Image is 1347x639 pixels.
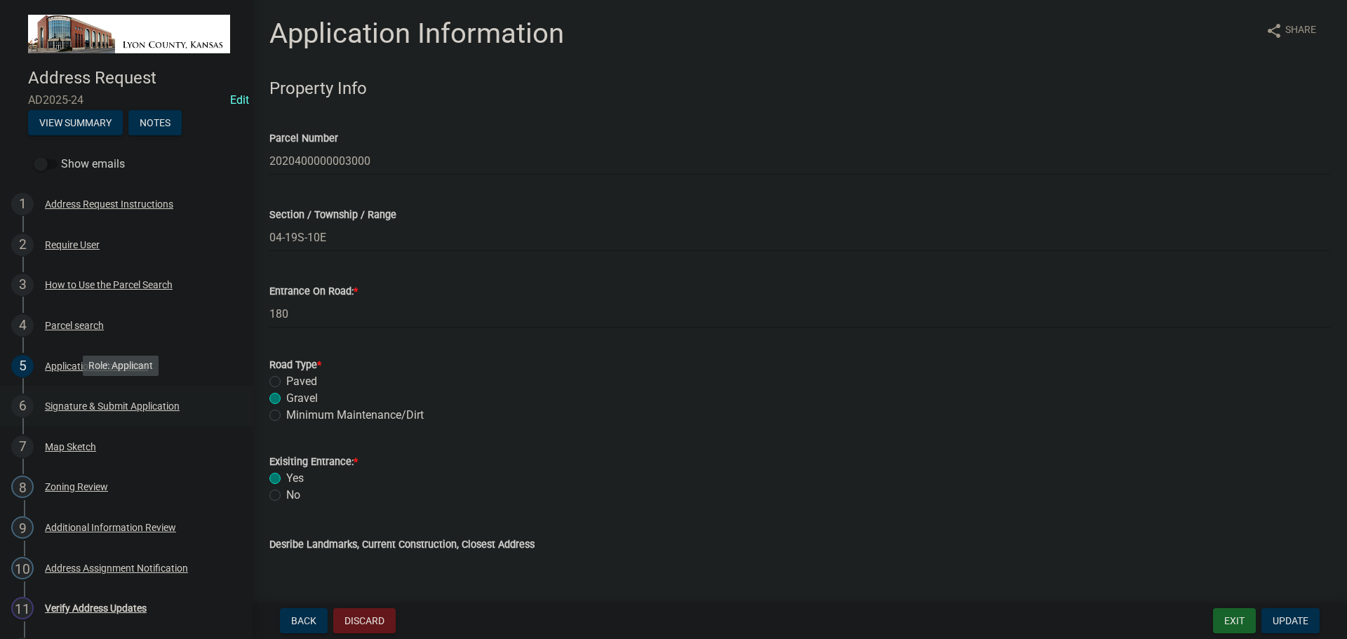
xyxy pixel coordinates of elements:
label: No [286,487,300,504]
div: 4 [11,314,34,337]
div: 3 [11,274,34,296]
div: Signature & Submit Application [45,401,180,411]
div: How to Use the Parcel Search [45,280,173,290]
label: Entrance On Road: [269,287,358,297]
div: 1 [11,193,34,215]
div: Application Information [45,361,148,371]
span: Update [1273,615,1308,626]
button: Notes [128,110,182,135]
wm-modal-confirm: Edit Application Number [230,93,249,107]
button: Update [1261,608,1320,633]
span: AD2025-24 [28,93,224,107]
div: 11 [11,597,34,619]
h4: Property Info [269,79,1330,99]
button: Discard [333,608,396,633]
div: 9 [11,516,34,539]
wm-modal-confirm: Notes [128,119,182,130]
label: Minimum Maintenance/Dirt [286,407,424,424]
h4: Address Request [28,68,241,88]
img: Lyon County, Kansas [28,15,230,53]
h1: Application Information [269,17,564,51]
div: 2 [11,234,34,256]
button: shareShare [1254,17,1327,44]
label: Desribe Landmarks, Current Construction, Closest Address [269,540,535,550]
div: 10 [11,557,34,579]
label: Yes [286,470,304,487]
div: 5 [11,355,34,377]
div: Additional Information Review [45,523,176,532]
button: Exit [1213,608,1256,633]
label: Exisiting Entrance: [269,457,358,467]
label: Paved [286,373,317,390]
div: Address Assignment Notification [45,563,188,573]
div: Role: Applicant [83,356,159,376]
span: Share [1285,22,1316,39]
i: share [1266,22,1282,39]
label: Parcel Number [269,134,338,144]
div: Address Request Instructions [45,199,173,209]
div: Parcel search [45,321,104,330]
a: Edit [230,93,249,107]
div: Require User [45,240,100,250]
label: Section / Township / Range [269,210,396,220]
div: Map Sketch [45,442,96,452]
button: Back [280,608,328,633]
div: 8 [11,476,34,498]
wm-modal-confirm: Summary [28,119,123,130]
div: Verify Address Updates [45,603,147,613]
div: Zoning Review [45,482,108,492]
label: Gravel [286,390,318,407]
label: Show emails [34,156,125,173]
div: 6 [11,395,34,417]
label: Road Type [269,361,321,370]
div: 7 [11,436,34,458]
span: Back [291,615,316,626]
button: View Summary [28,110,123,135]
